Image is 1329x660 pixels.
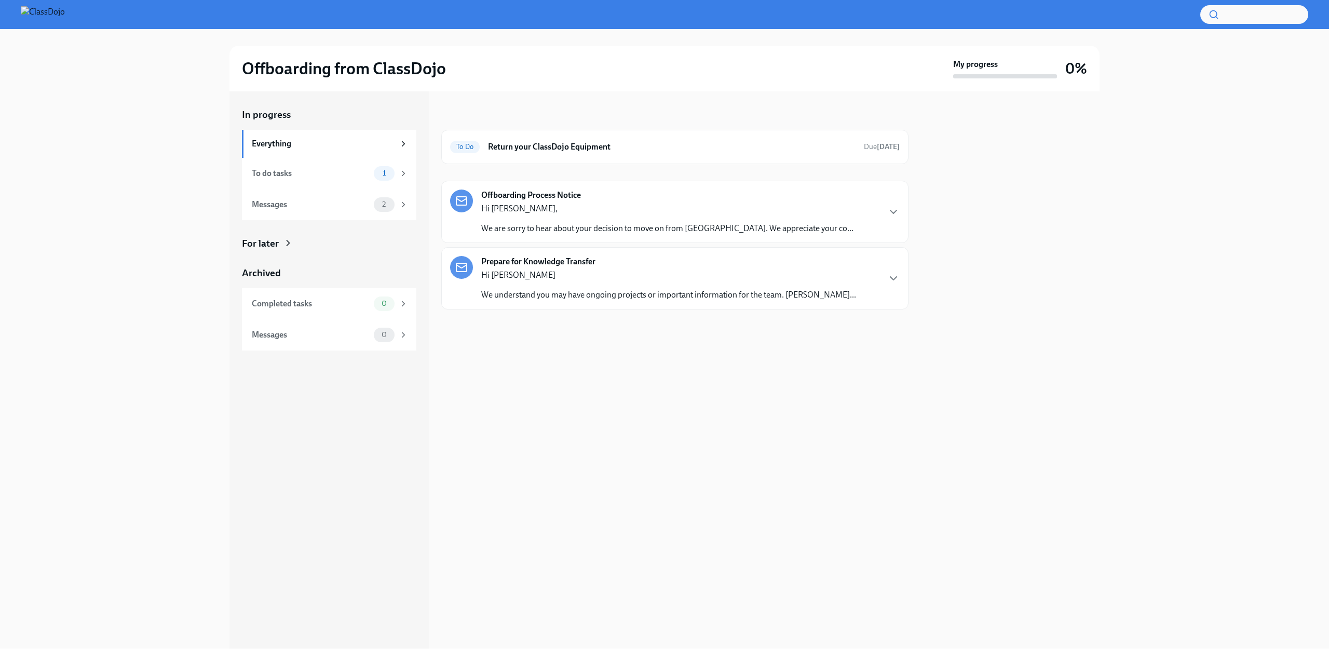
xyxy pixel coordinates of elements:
[242,130,416,158] a: Everything
[252,199,370,210] div: Messages
[864,142,900,151] span: Due
[1065,59,1087,78] h3: 0%
[877,142,900,151] strong: [DATE]
[450,139,900,155] a: To DoReturn your ClassDojo EquipmentDue[DATE]
[864,142,900,152] span: August 24th, 2025 12:00
[242,266,416,280] a: Archived
[376,200,392,208] span: 2
[252,138,395,150] div: Everything
[252,168,370,179] div: To do tasks
[481,289,856,301] p: We understand you may have ongoing projects or important information for the team. [PERSON_NAME]...
[21,6,65,23] img: ClassDojo
[242,237,279,250] div: For later
[242,237,416,250] a: For later
[242,108,416,122] a: In progress
[252,298,370,309] div: Completed tasks
[375,300,393,307] span: 0
[450,143,480,151] span: To Do
[488,141,856,153] h6: Return your ClassDojo Equipment
[375,331,393,339] span: 0
[481,203,853,214] p: Hi [PERSON_NAME],
[242,319,416,351] a: Messages0
[481,256,595,267] strong: Prepare for Knowledge Transfer
[481,223,853,234] p: We are sorry to hear about your decision to move on from [GEOGRAPHIC_DATA]. We appreciate your co...
[953,59,998,70] strong: My progress
[481,270,856,281] p: Hi [PERSON_NAME]
[441,108,490,122] div: In progress
[242,189,416,220] a: Messages2
[481,190,581,201] strong: Offboarding Process Notice
[252,329,370,341] div: Messages
[242,58,446,79] h2: Offboarding from ClassDojo
[376,169,392,177] span: 1
[242,288,416,319] a: Completed tasks0
[242,158,416,189] a: To do tasks1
